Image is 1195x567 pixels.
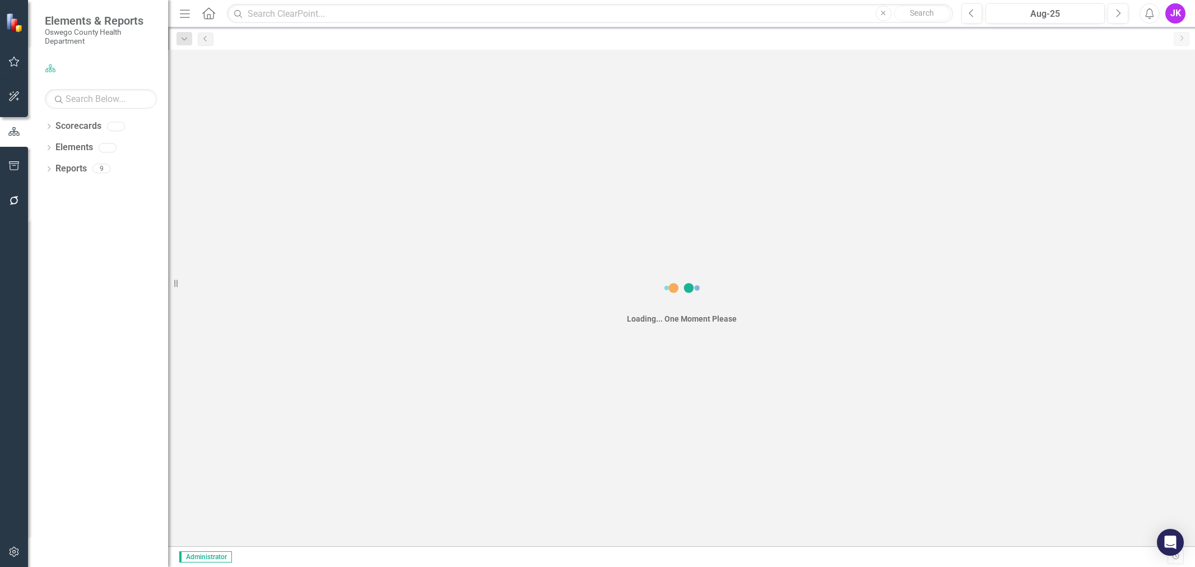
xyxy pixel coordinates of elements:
button: Aug-25 [985,3,1105,24]
a: Scorecards [55,120,101,133]
span: Search [910,8,934,17]
span: Elements & Reports [45,14,157,27]
small: Oswego County Health Department [45,27,157,46]
div: 9 [92,164,110,174]
input: Search Below... [45,89,157,109]
button: JK [1165,3,1185,24]
button: Search [894,6,950,21]
div: Open Intercom Messenger [1157,529,1184,556]
a: Reports [55,162,87,175]
span: Administrator [179,551,232,563]
div: Loading... One Moment Please [627,313,737,324]
a: Elements [55,141,93,154]
div: Aug-25 [989,7,1101,21]
input: Search ClearPoint... [227,4,953,24]
img: ClearPoint Strategy [5,12,26,33]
